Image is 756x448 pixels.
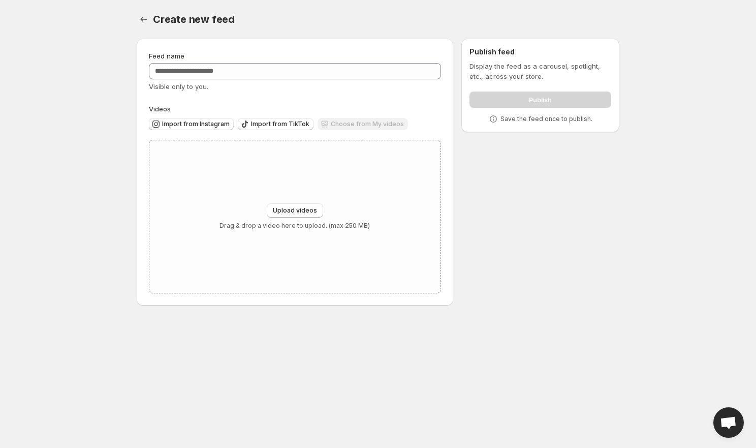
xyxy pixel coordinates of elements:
span: Upload videos [273,206,317,215]
button: Upload videos [267,203,323,218]
p: Drag & drop a video here to upload. (max 250 MB) [219,222,370,230]
button: Import from Instagram [149,118,234,130]
p: Save the feed once to publish. [500,115,592,123]
button: Import from TikTok [238,118,313,130]
span: Visible only to you. [149,82,208,91]
span: Feed name [149,52,184,60]
span: Videos [149,105,171,113]
span: Import from Instagram [162,120,230,128]
p: Display the feed as a carousel, spotlight, etc., across your store. [469,61,611,81]
span: Create new feed [153,13,235,25]
button: Settings [137,12,151,26]
h2: Publish feed [469,47,611,57]
span: Import from TikTok [251,120,309,128]
div: Open chat [713,407,744,438]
